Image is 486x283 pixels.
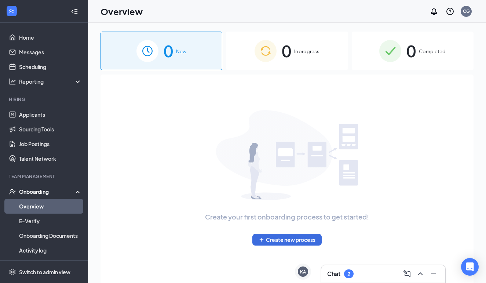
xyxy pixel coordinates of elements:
svg: WorkstreamLogo [8,7,15,15]
a: Job Postings [19,137,82,151]
svg: Analysis [9,78,16,85]
a: Home [19,30,82,45]
svg: Minimize [429,269,438,278]
div: Onboarding [19,188,76,195]
a: E-Verify [19,214,82,228]
svg: ChevronUp [416,269,425,278]
a: Team [19,258,82,272]
a: Applicants [19,107,82,122]
button: ChevronUp [414,268,426,280]
div: Open Intercom Messenger [461,258,479,276]
svg: ComposeMessage [403,269,412,278]
svg: Plus [259,237,264,243]
span: Completed [419,48,446,55]
button: PlusCreate new process [252,234,322,246]
span: New [176,48,186,55]
div: Team Management [9,173,80,179]
a: Messages [19,45,82,59]
svg: QuestionInfo [446,7,454,16]
div: KA [300,269,306,275]
div: CG [463,8,470,14]
svg: Collapse [71,8,78,15]
span: In progress [294,48,319,55]
a: Activity log [19,243,82,258]
button: ComposeMessage [401,268,413,280]
svg: UserCheck [9,188,16,195]
svg: Settings [9,268,16,276]
a: Onboarding Documents [19,228,82,243]
span: 0 [406,38,416,64]
a: Overview [19,199,82,214]
button: Minimize [428,268,439,280]
h1: Overview [101,5,143,18]
div: 2 [347,271,350,277]
div: Reporting [19,78,82,85]
span: Create your first onboarding process to get started! [205,212,369,222]
div: Hiring [9,96,80,102]
a: Scheduling [19,59,82,74]
div: Switch to admin view [19,268,70,276]
h3: Chat [327,270,340,278]
a: Sourcing Tools [19,122,82,137]
svg: Notifications [430,7,438,16]
a: Talent Network [19,151,82,166]
span: 0 [164,38,173,64]
span: 0 [282,38,291,64]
